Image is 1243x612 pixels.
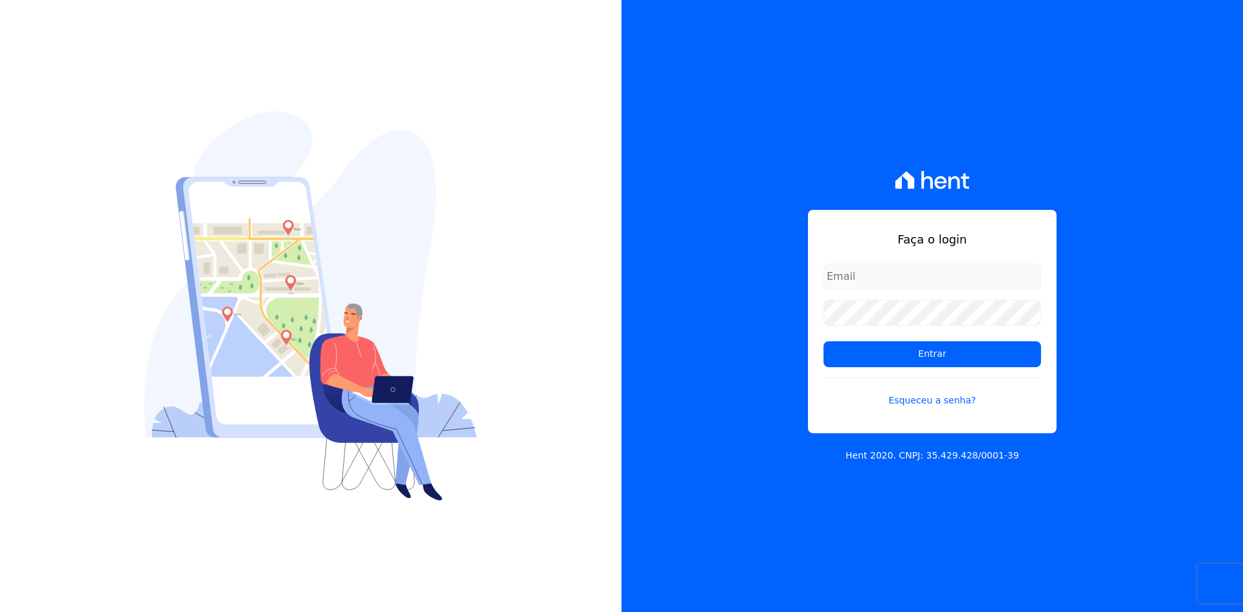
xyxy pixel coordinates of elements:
img: Login [144,111,477,501]
a: Esqueceu a senha? [823,378,1041,407]
input: Entrar [823,341,1041,367]
h1: Faça o login [823,231,1041,248]
input: Email [823,264,1041,289]
p: Hent 2020. CNPJ: 35.429.428/0001-39 [845,449,1019,462]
